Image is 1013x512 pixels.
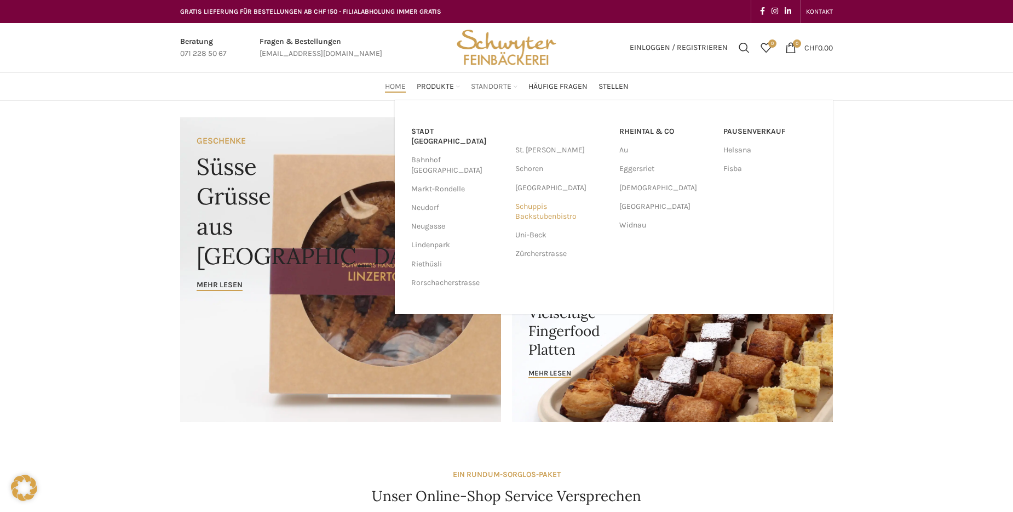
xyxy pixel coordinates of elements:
a: Schoren [515,160,608,178]
a: Häufige Fragen [528,76,588,98]
a: Infobox link [180,36,227,60]
span: 0 [768,39,776,48]
a: Instagram social link [768,4,781,19]
a: Neugasse [411,217,504,236]
a: Markt-Rondelle [411,180,504,198]
a: Banner link [512,269,833,422]
a: Au [619,141,712,160]
span: GRATIS LIEFERUNG FÜR BESTELLUNGEN AB CHF 150 - FILIALABHOLUNG IMMER GRATIS [180,8,441,15]
a: [GEOGRAPHIC_DATA] [619,197,712,216]
a: Helsana [723,141,816,160]
a: Bahnhof [GEOGRAPHIC_DATA] [411,151,504,179]
a: [GEOGRAPHIC_DATA] [515,179,608,197]
a: 0 [755,37,777,59]
a: Fisba [723,160,816,178]
span: Home [385,82,406,92]
a: Pausenverkauf [723,122,816,141]
div: Meine Wunschliste [755,37,777,59]
a: Eggersriet [619,160,712,178]
a: [DEMOGRAPHIC_DATA] [619,179,712,197]
span: Einloggen / Registrieren [630,44,728,52]
a: Stellen [598,76,629,98]
span: 0 [793,39,801,48]
a: Neudorf [411,198,504,217]
a: Riethüsli [411,255,504,274]
a: Standorte [471,76,517,98]
a: Linkedin social link [781,4,795,19]
a: Lindenpark [411,236,504,254]
a: Schuppis Backstubenbistro [515,197,608,226]
a: Einloggen / Registrieren [624,37,733,59]
div: Secondary navigation [801,1,838,22]
span: CHF [804,43,818,52]
strong: EIN RUNDUM-SORGLOS-PAKET [453,470,561,479]
bdi: 0.00 [804,43,833,52]
span: Häufige Fragen [528,82,588,92]
a: Rorschacherstrasse [411,274,504,292]
span: Stellen [598,82,629,92]
a: Stadt [GEOGRAPHIC_DATA] [411,122,504,151]
a: KONTAKT [806,1,833,22]
a: Uni-Beck [515,226,608,244]
a: Infobox link [260,36,382,60]
img: Bäckerei Schwyter [453,23,560,72]
div: Main navigation [175,76,838,98]
a: Produkte [417,76,460,98]
a: Zürcherstrasse [515,244,608,263]
span: Standorte [471,82,511,92]
a: Suchen [733,37,755,59]
a: Facebook social link [757,4,768,19]
h4: Unser Online-Shop Service Versprechen [372,486,641,506]
span: KONTAKT [806,8,833,15]
span: Produkte [417,82,454,92]
a: Home [385,76,406,98]
a: 0 CHF0.00 [780,37,838,59]
a: Widnau [619,216,712,235]
a: RHEINTAL & CO [619,122,712,141]
a: Site logo [453,42,560,52]
a: St. [PERSON_NAME] [515,141,608,160]
a: Banner link [180,117,501,422]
